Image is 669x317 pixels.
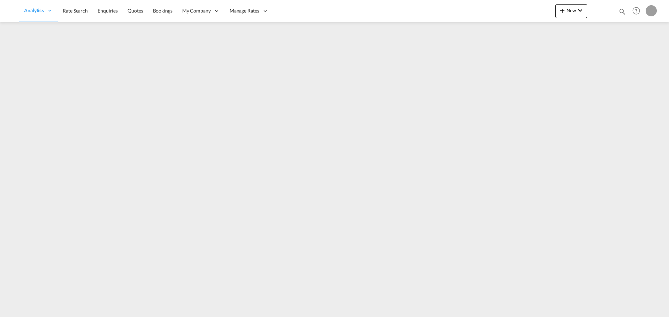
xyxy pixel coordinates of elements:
span: New [558,8,584,13]
span: Analytics [24,7,44,14]
button: icon-plus 400-fgNewicon-chevron-down [555,4,587,18]
span: Rate Search [63,8,88,14]
md-icon: icon-plus 400-fg [558,6,567,15]
md-icon: icon-chevron-down [576,6,584,15]
span: Quotes [128,8,143,14]
div: icon-magnify [618,8,626,18]
span: My Company [182,7,211,14]
span: Enquiries [98,8,118,14]
md-icon: icon-magnify [618,8,626,15]
div: Help [630,5,646,17]
span: Help [630,5,642,17]
span: Manage Rates [230,7,259,14]
span: Bookings [153,8,172,14]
